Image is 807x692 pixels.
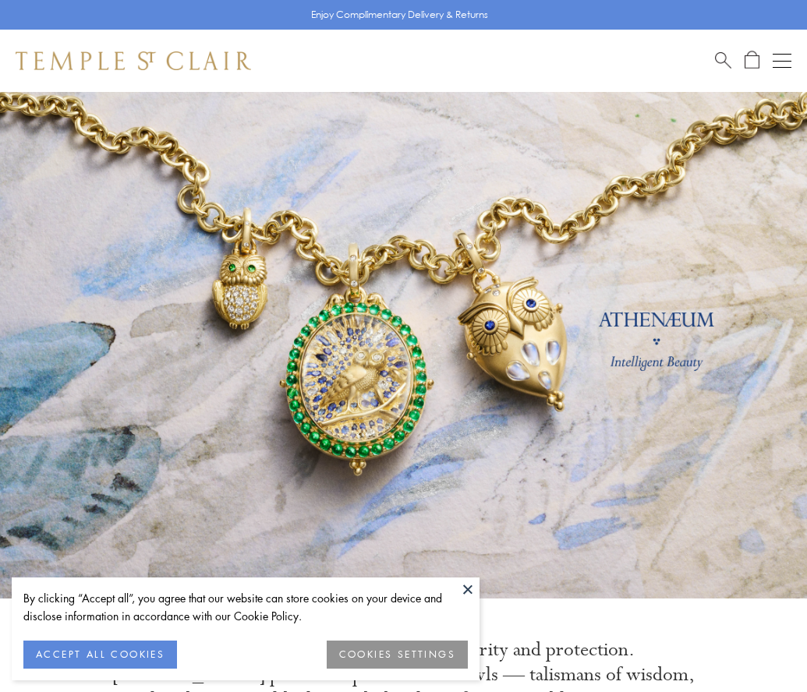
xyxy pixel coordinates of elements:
[773,51,791,70] button: Open navigation
[23,589,468,625] div: By clicking “Accept all”, you agree that our website can store cookies on your device and disclos...
[327,641,468,669] button: COOKIES SETTINGS
[715,51,731,70] a: Search
[311,7,488,23] p: Enjoy Complimentary Delivery & Returns
[16,51,251,70] img: Temple St. Clair
[23,641,177,669] button: ACCEPT ALL COOKIES
[745,51,759,70] a: Open Shopping Bag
